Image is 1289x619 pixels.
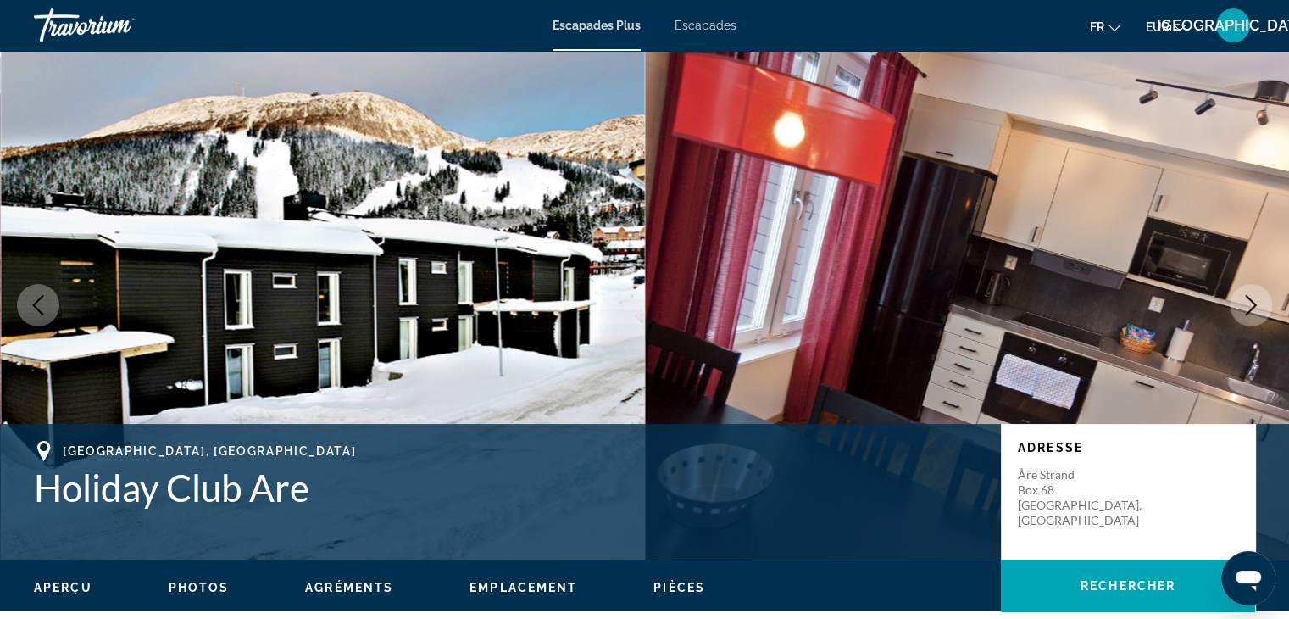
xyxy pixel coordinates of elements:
[169,580,230,595] button: Photos
[1211,8,1255,43] button: Menu utilisateur
[1090,14,1120,39] button: Changer de langue
[653,580,705,595] button: Pièces
[1090,20,1104,34] font: fr
[653,581,705,594] span: Pièces
[553,19,641,32] a: Escapades Plus
[169,581,230,594] span: Photos
[34,466,984,510] h1: Holiday Club Are
[469,580,577,595] button: Emplacement
[675,19,736,32] a: Escapades
[1001,560,1255,612] button: Rechercher
[34,3,203,47] a: Travorium
[1018,441,1238,454] p: Adresse
[1018,467,1153,528] p: Åre Strand Box 68 [GEOGRAPHIC_DATA], [GEOGRAPHIC_DATA]
[305,580,393,595] button: Agréments
[1146,20,1170,34] font: EUR
[63,444,356,458] span: [GEOGRAPHIC_DATA], [GEOGRAPHIC_DATA]
[34,581,92,594] span: Aperçu
[1081,579,1175,593] span: Rechercher
[1146,14,1186,39] button: Changer de devise
[34,580,92,595] button: Aperçu
[469,581,577,594] span: Emplacement
[305,581,393,594] span: Agréments
[17,284,59,326] button: Previous image
[1230,284,1272,326] button: Next image
[1221,551,1275,605] iframe: Bouton de lancement de la fenêtre de messagerie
